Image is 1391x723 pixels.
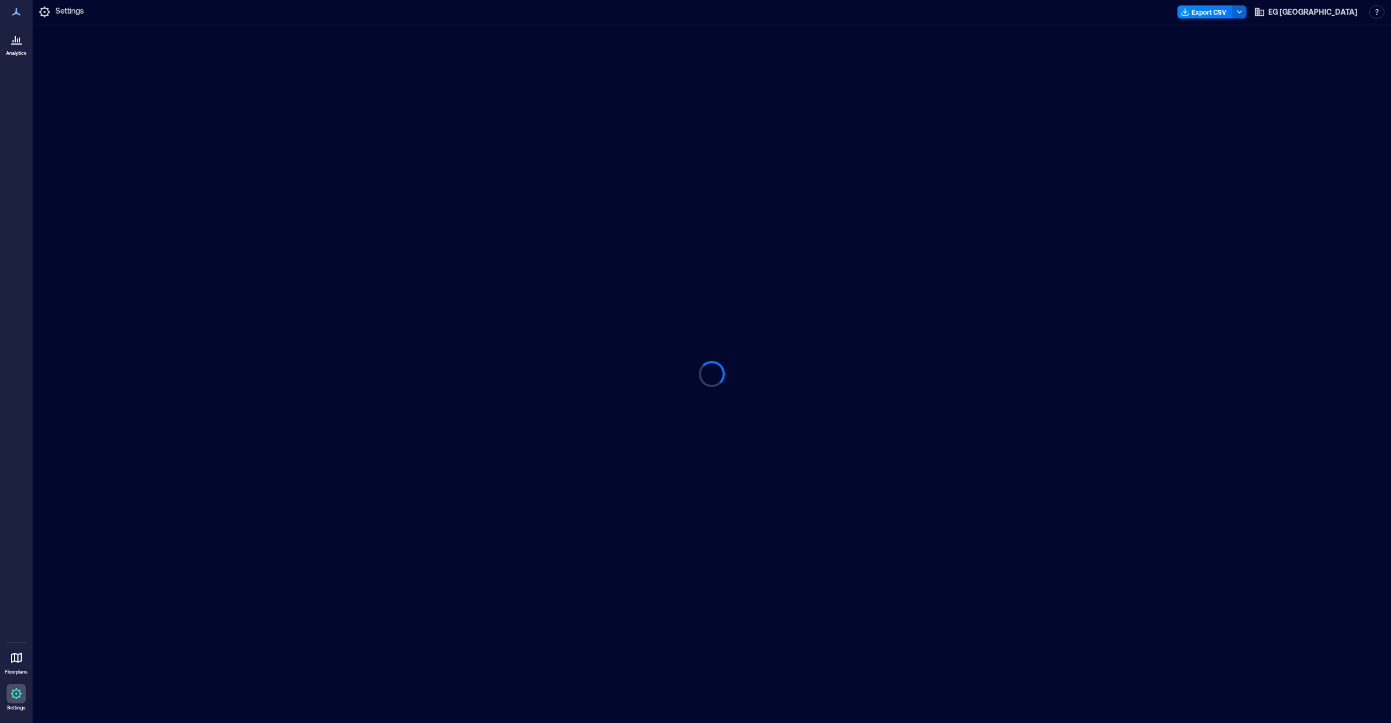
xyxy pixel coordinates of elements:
[1251,3,1361,21] button: EG [GEOGRAPHIC_DATA]
[6,50,27,57] p: Analytics
[5,669,28,675] p: Floorplans
[2,645,31,678] a: Floorplans
[55,5,84,18] p: Settings
[1177,5,1233,18] button: Export CSV
[3,681,29,714] a: Settings
[7,705,26,711] p: Settings
[1268,7,1357,17] span: EG [GEOGRAPHIC_DATA]
[3,26,30,60] a: Analytics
